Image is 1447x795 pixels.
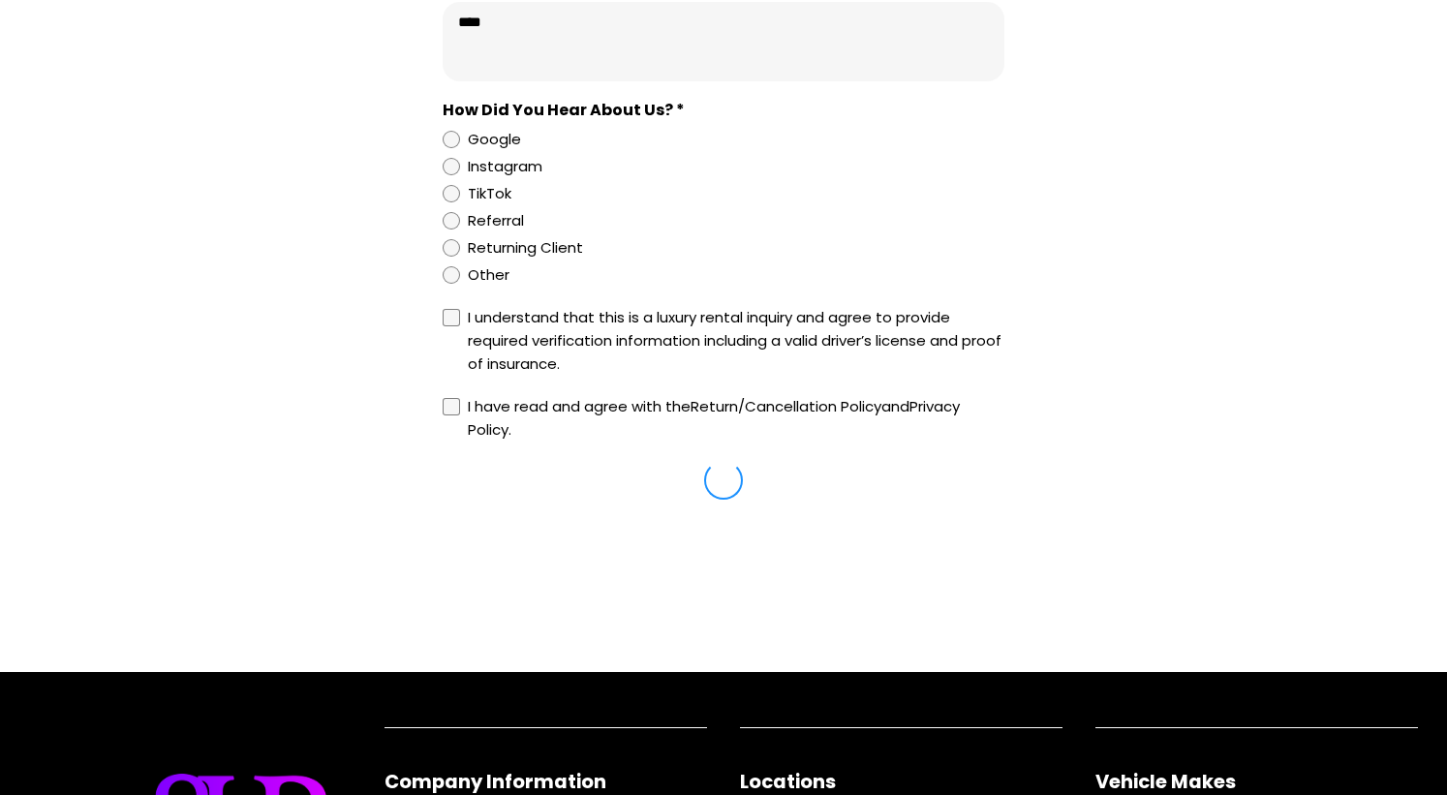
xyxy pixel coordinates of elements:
[468,306,1004,376] div: I understand that this is a luxury rental inquiry and agree to provide required verification info...
[1095,768,1236,795] strong: Vehicle Makes
[740,768,836,795] strong: Locations
[468,263,509,287] div: Other
[468,236,583,260] div: Returning Client
[385,768,606,795] strong: Company Information
[468,209,524,232] div: Referral
[468,182,511,205] div: TikTok
[443,101,1004,120] div: How Did You Hear About Us? *
[468,395,1004,442] div: I have read and agree with the and .
[468,128,521,151] div: Google
[691,396,881,416] a: Return/Cancellation Policy
[468,155,542,178] div: Instagram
